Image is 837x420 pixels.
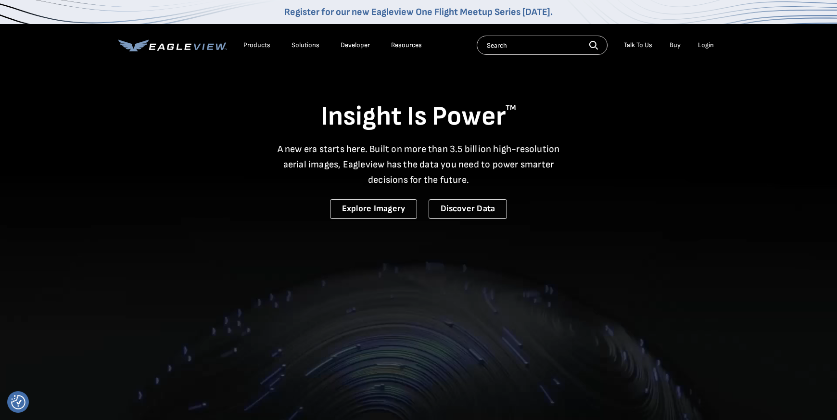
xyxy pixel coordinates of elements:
[391,41,422,50] div: Resources
[292,41,319,50] div: Solutions
[330,199,418,219] a: Explore Imagery
[118,100,719,134] h1: Insight Is Power
[698,41,714,50] div: Login
[271,141,566,188] p: A new era starts here. Built on more than 3.5 billion high-resolution aerial images, Eagleview ha...
[341,41,370,50] a: Developer
[243,41,270,50] div: Products
[506,103,516,113] sup: TM
[11,395,25,409] img: Revisit consent button
[284,6,553,18] a: Register for our new Eagleview One Flight Meetup Series [DATE].
[11,395,25,409] button: Consent Preferences
[624,41,652,50] div: Talk To Us
[477,36,608,55] input: Search
[670,41,681,50] a: Buy
[429,199,507,219] a: Discover Data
